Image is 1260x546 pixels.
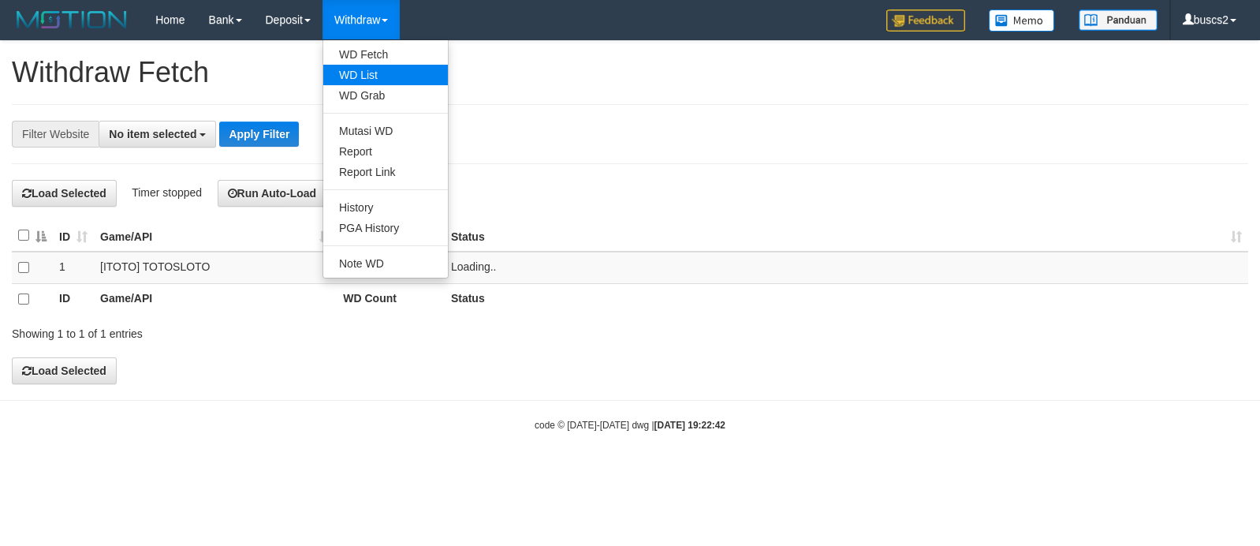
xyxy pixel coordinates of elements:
[219,122,299,147] button: Apply Filter
[337,283,445,315] th: WD Count
[218,180,327,207] button: Run Auto-Load
[53,252,94,284] td: 1
[323,253,448,274] a: Note WD
[94,283,337,315] th: Game/API
[445,283,1248,315] th: Status
[989,9,1055,32] img: Button%20Memo.svg
[12,57,1248,88] h1: Withdraw Fetch
[94,220,337,252] th: Game/API: activate to sort column ascending
[323,85,448,106] a: WD Grab
[445,220,1248,252] th: Status: activate to sort column ascending
[323,197,448,218] a: History
[12,357,117,384] button: Load Selected
[323,121,448,141] a: Mutasi WD
[132,186,202,199] span: Timer stopped
[535,420,725,431] small: code © [DATE]-[DATE] dwg |
[323,141,448,162] a: Report
[94,252,337,284] td: [ITOTO] TOTOSLOTO
[323,65,448,85] a: WD List
[654,420,725,431] strong: [DATE] 19:22:42
[109,128,196,140] span: No item selected
[12,121,99,148] div: Filter Website
[323,218,448,238] a: PGA History
[12,8,132,32] img: MOTION_logo.png
[1079,9,1157,31] img: panduan.png
[53,283,94,315] th: ID
[99,121,216,148] button: No item selected
[12,180,117,207] button: Load Selected
[451,260,497,273] span: Loading..
[886,9,965,32] img: Feedback.jpg
[53,220,94,252] th: ID: activate to sort column ascending
[323,162,448,182] a: Report Link
[12,320,513,342] div: Showing 1 to 1 of 1 entries
[323,44,448,65] a: WD Fetch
